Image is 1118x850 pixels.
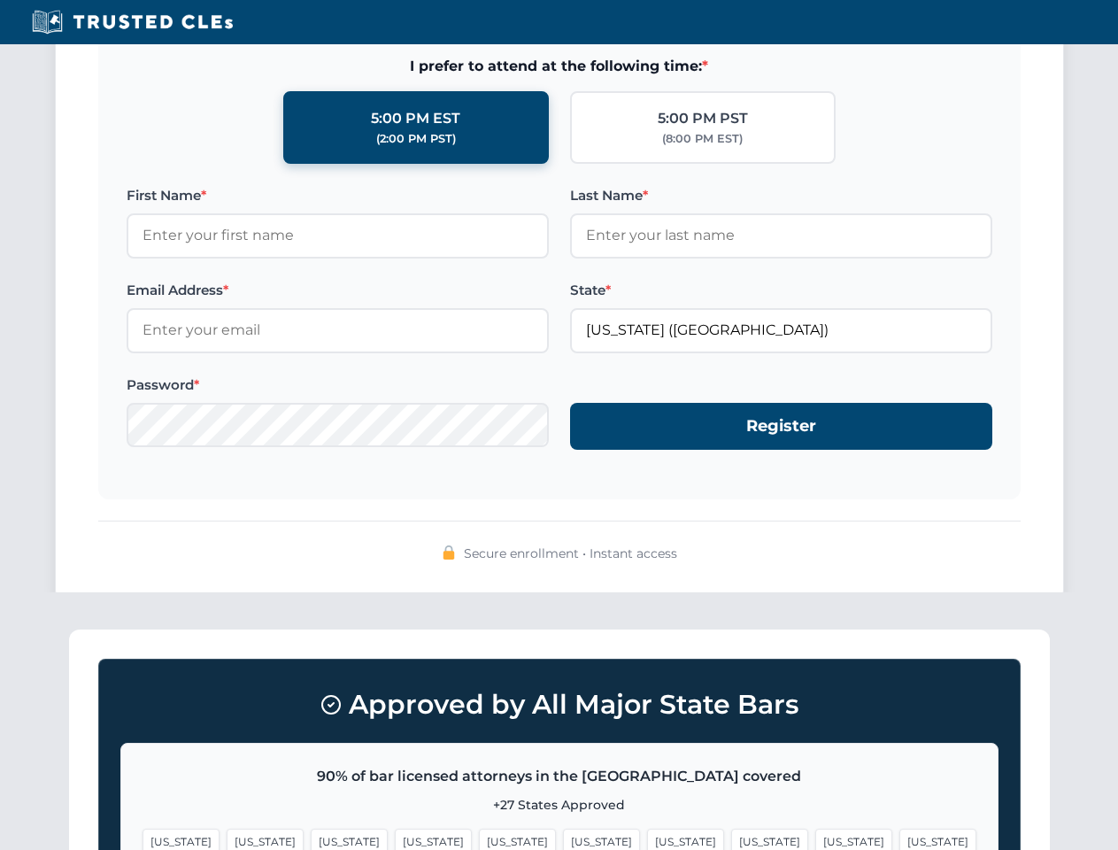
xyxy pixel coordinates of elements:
[127,55,992,78] span: I prefer to attend at the following time:
[143,795,976,815] p: +27 States Approved
[662,130,743,148] div: (8:00 PM EST)
[570,185,992,206] label: Last Name
[570,308,992,352] input: Florida (FL)
[442,545,456,560] img: 🔒
[127,375,549,396] label: Password
[570,213,992,258] input: Enter your last name
[376,130,456,148] div: (2:00 PM PST)
[570,280,992,301] label: State
[127,185,549,206] label: First Name
[464,544,677,563] span: Secure enrollment • Instant access
[371,107,460,130] div: 5:00 PM EST
[143,765,976,788] p: 90% of bar licensed attorneys in the [GEOGRAPHIC_DATA] covered
[127,280,549,301] label: Email Address
[570,403,992,450] button: Register
[658,107,748,130] div: 5:00 PM PST
[120,681,998,729] h3: Approved by All Major State Bars
[127,308,549,352] input: Enter your email
[27,9,238,35] img: Trusted CLEs
[127,213,549,258] input: Enter your first name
